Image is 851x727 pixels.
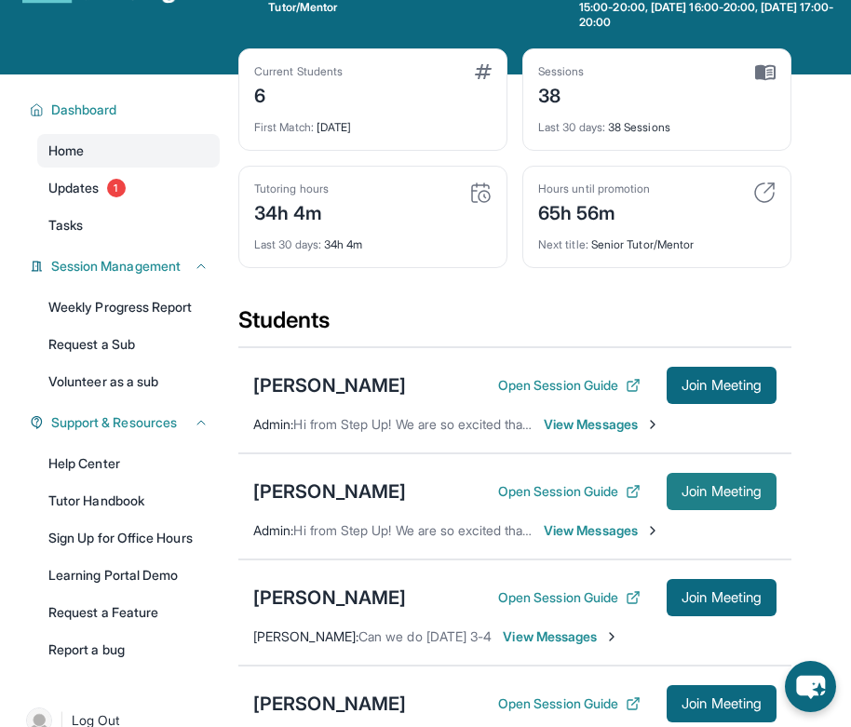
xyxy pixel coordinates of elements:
button: Session Management [44,257,209,276]
button: Open Session Guide [498,588,641,607]
button: Open Session Guide [498,482,641,501]
div: Tutoring hours [254,182,329,196]
div: Students [238,305,791,346]
span: Last 30 days : [254,237,321,251]
button: Support & Resources [44,413,209,432]
span: Join Meeting [682,698,762,709]
span: Updates [48,179,100,197]
img: card [469,182,492,204]
img: Chevron-Right [645,417,660,432]
span: Support & Resources [51,413,177,432]
a: Tasks [37,209,220,242]
span: Admin : [253,522,293,538]
span: Admin : [253,416,293,432]
span: View Messages [544,415,660,434]
div: [PERSON_NAME] [253,478,406,505]
div: [PERSON_NAME] [253,691,406,717]
span: View Messages [503,627,619,646]
span: Join Meeting [682,592,762,603]
span: First Match : [254,120,314,134]
a: Help Center [37,447,220,480]
button: Open Session Guide [498,376,641,395]
span: Can we do [DATE] 3-4 [358,628,492,644]
span: Tasks [48,216,83,235]
span: [PERSON_NAME] : [253,628,358,644]
button: Open Session Guide [498,694,641,713]
span: Next title : [538,237,588,251]
span: Session Management [51,257,181,276]
button: Dashboard [44,101,209,119]
div: 6 [254,79,343,109]
button: Join Meeting [667,579,777,616]
div: 34h 4m [254,196,329,226]
span: 1 [107,179,126,197]
img: card [755,64,776,81]
div: [PERSON_NAME] [253,372,406,398]
button: Join Meeting [667,685,777,722]
img: card [753,182,776,204]
a: Weekly Progress Report [37,290,220,324]
span: Join Meeting [682,380,762,391]
button: Join Meeting [667,473,777,510]
button: chat-button [785,661,836,712]
a: Tutor Handbook [37,484,220,518]
a: Request a Sub [37,328,220,361]
img: Chevron-Right [645,523,660,538]
a: Sign Up for Office Hours [37,521,220,555]
a: Request a Feature [37,596,220,629]
span: Join Meeting [682,486,762,497]
div: 38 Sessions [538,109,776,135]
img: Chevron-Right [604,629,619,644]
a: Home [37,134,220,168]
span: Last 30 days : [538,120,605,134]
span: Home [48,141,84,160]
a: Report a bug [37,633,220,666]
div: Current Students [254,64,343,79]
a: Volunteer as a sub [37,365,220,398]
img: card [475,64,492,79]
a: Learning Portal Demo [37,559,220,592]
div: 38 [538,79,585,109]
span: View Messages [544,521,660,540]
a: Updates1 [37,171,220,205]
div: [DATE] [254,109,492,135]
div: Hours until promotion [538,182,650,196]
div: [PERSON_NAME] [253,585,406,611]
span: Dashboard [51,101,117,119]
div: 34h 4m [254,226,492,252]
div: 65h 56m [538,196,650,226]
div: Senior Tutor/Mentor [538,226,776,252]
div: Sessions [538,64,585,79]
button: Join Meeting [667,367,777,404]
